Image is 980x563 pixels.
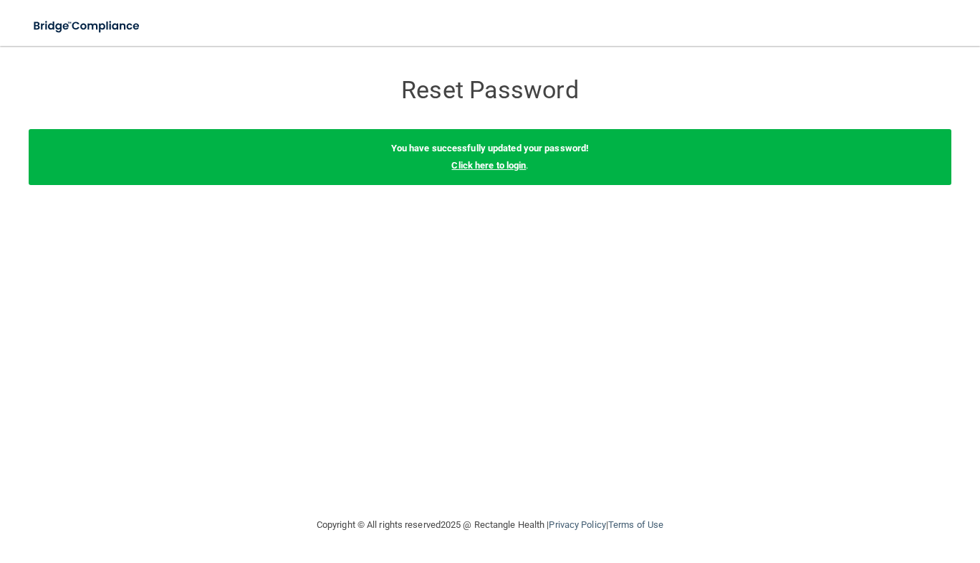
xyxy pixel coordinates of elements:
b: You have successfully updated your password! [391,143,589,153]
a: Privacy Policy [549,519,605,530]
div: . [29,129,951,185]
h3: Reset Password [229,77,751,103]
a: Click here to login [451,160,526,171]
div: Copyright © All rights reserved 2025 @ Rectangle Health | | [229,502,751,548]
a: Terms of Use [608,519,663,530]
img: bridge_compliance_login_screen.278c3ca4.svg [21,11,153,41]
